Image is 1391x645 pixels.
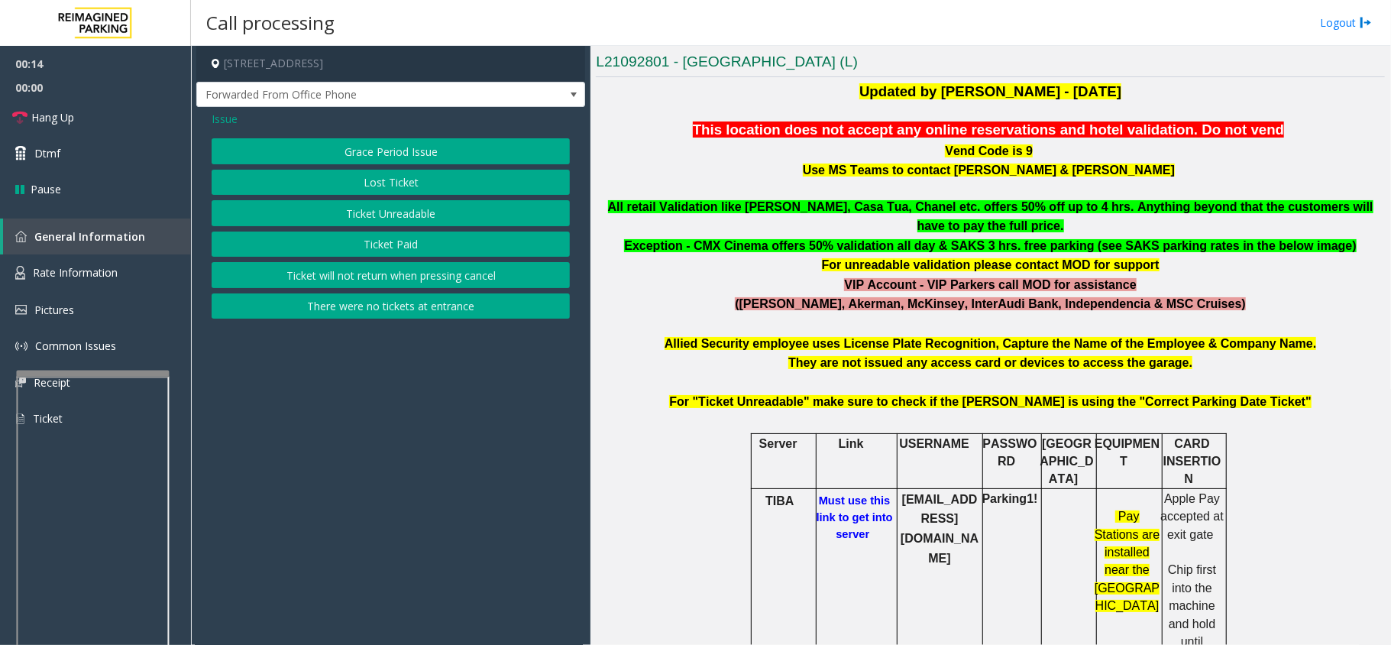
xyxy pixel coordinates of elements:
[1360,15,1372,31] img: logout
[15,305,27,315] img: 'icon'
[212,170,570,196] button: Lost Ticket
[197,83,507,107] span: Forwarded From Office Phone
[1040,437,1094,486] span: [GEOGRAPHIC_DATA]
[899,437,969,450] span: USERNAME
[196,46,585,82] h4: [STREET_ADDRESS]
[759,437,797,450] span: Server
[859,83,1121,99] span: Updated by [PERSON_NAME] - [DATE]
[901,493,979,565] b: [EMAIL_ADDRESS][DOMAIN_NAME]
[35,339,116,353] span: Common Issues
[1160,492,1224,541] span: Apple Pay accepted at exit gate
[822,258,1160,271] b: For unreadable validation please contact MOD for support
[844,278,1136,291] b: VIP Account - VIP Parkers call MOD for assistance
[15,412,25,426] img: 'icon'
[788,356,1192,369] b: They are not issued any access card or devices to access the garage.
[624,239,1356,252] b: Exception - CMX Cinema offers 50% validation all day & SAKS 3 hrs. free parking (see SAKS parking...
[34,229,145,244] span: General Information
[765,494,794,507] span: TIBA
[1163,437,1221,486] span: CARD INSERTION
[31,109,74,125] span: Hang Up
[817,494,893,540] a: Must use this link to get into server
[735,297,1246,310] b: ([PERSON_NAME], Akerman, McKinsey, InterAudi Bank, Independencia & MSC Cruises)
[15,266,25,280] img: 'icon'
[15,231,27,242] img: 'icon'
[1320,15,1372,31] a: Logout
[15,340,27,352] img: 'icon'
[3,219,191,254] a: General Information
[693,122,1194,138] span: This location does not accept any online reservations and hotel validation
[803,164,1175,177] span: Use MS Teams to contact [PERSON_NAME] & [PERSON_NAME]
[33,265,118,280] span: Rate Information
[669,395,1311,408] b: For "Ticket Unreadable" make sure to check if the [PERSON_NAME] is using the "Correct Parking Dat...
[212,200,570,226] button: Ticket Unreadable
[1095,437,1160,468] span: EQUIPMENT
[212,111,238,127] span: Issue
[1194,122,1284,138] span: . Do not vend
[212,262,570,288] button: Ticket will not return when pressing cancel
[34,145,60,161] span: Dtmf
[31,181,61,197] span: Pause
[665,337,1317,350] b: Allied Security employee uses License Plate Recognition, Capture the Name of the Employee & Compa...
[982,492,1038,505] b: Parking1!
[212,138,570,164] button: Grace Period Issue
[608,200,1373,233] b: All retail Validation like [PERSON_NAME], Casa Tua, Chanel etc. offers 50% off up to 4 hrs. Anyth...
[1095,510,1160,612] span: Pay Stations are installed near the [GEOGRAPHIC_DATA]
[839,437,864,450] span: Link
[596,52,1385,77] h3: L21092801 - [GEOGRAPHIC_DATA] (L)
[945,144,1033,157] span: Vend Code is 9
[34,303,74,317] span: Pictures
[199,4,342,41] h3: Call processing
[212,293,570,319] button: There were no tickets at entrance
[983,437,1037,468] span: PASSWORD
[15,378,26,387] img: 'icon'
[212,232,570,258] button: Ticket Paid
